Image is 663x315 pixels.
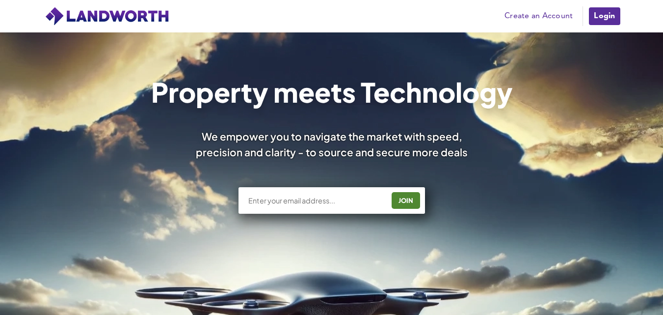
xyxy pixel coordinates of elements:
a: Create an Account [500,9,578,24]
input: Enter your email address... [247,196,384,205]
a: Login [588,6,621,26]
div: JOIN [395,193,417,208]
div: We empower you to navigate the market with speed, precision and clarity - to source and secure mo... [183,129,481,159]
h1: Property meets Technology [151,79,512,105]
button: JOIN [392,192,420,209]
